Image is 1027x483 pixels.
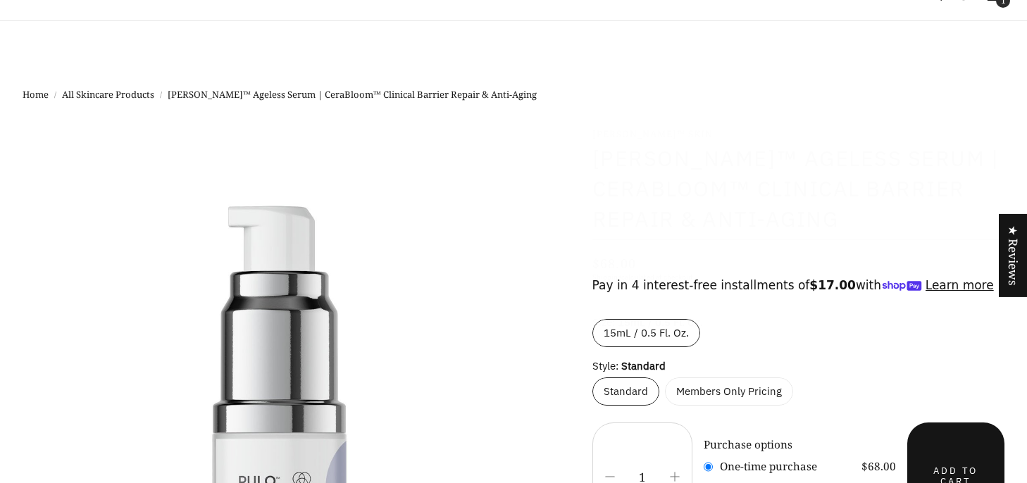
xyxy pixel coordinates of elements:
[704,437,792,453] legend: Purchase options
[23,88,49,102] a: Home
[592,319,700,347] label: 15mL / 0.5 Fl. Oz.
[592,272,1004,282] div: calculated at checkout.
[592,255,637,272] div: $68.00
[704,456,713,477] input: One-time purchase
[861,458,896,475] span: $68.00
[720,458,817,475] span: One-time purchase
[621,359,666,372] strong: Standard
[618,315,703,329] strong: 15mL / 0.5 Fl. Oz.
[168,88,537,102] li: [PERSON_NAME]™ Ageless Serum | CeraBloom™ Clinical Barrier Repair & Anti-Aging
[592,127,1004,142] span: [PERSON_NAME]™ Skin
[999,214,1027,297] div: Click to open Judge.me floating reviews tab
[592,315,615,329] span: Size:
[592,377,659,406] label: Standard
[62,88,154,102] a: All Skincare Products
[665,377,793,406] label: Members Only Pricing
[592,144,1004,234] h1: [PERSON_NAME]™ Ageless Serum | CeraBloom™ Clinical Barrier Repair & Anti-Aging
[592,359,618,372] span: Style:
[592,272,621,282] a: Shipping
